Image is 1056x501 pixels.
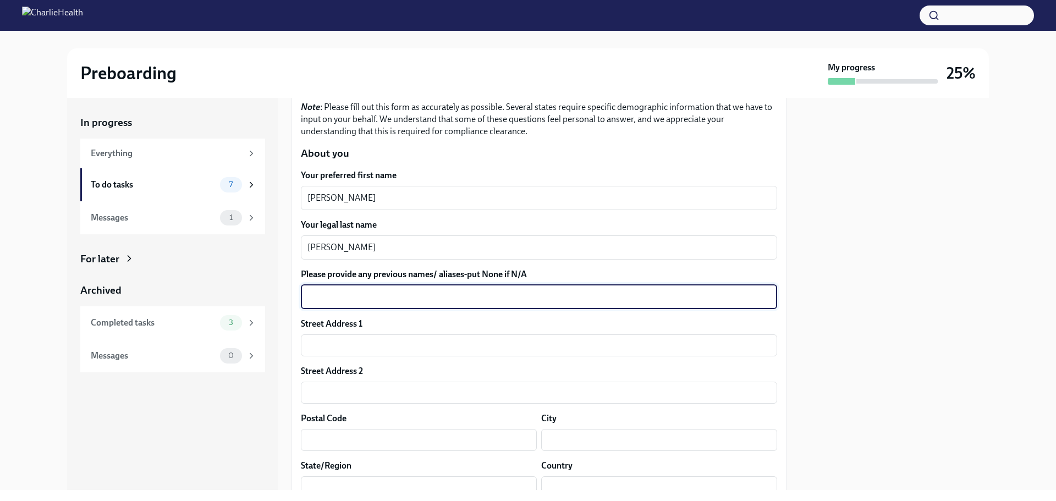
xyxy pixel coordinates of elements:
span: 1 [223,213,239,222]
label: City [541,412,557,425]
label: Street Address 1 [301,318,362,330]
img: CharlieHealth [22,7,83,24]
a: Archived [80,283,265,298]
span: 7 [222,180,239,189]
p: : Please fill out this form as accurately as possible. Several states require specific demographi... [301,101,777,137]
span: 3 [222,318,240,327]
label: Country [541,460,573,472]
span: 0 [222,351,240,360]
a: For later [80,252,265,266]
a: Messages1 [80,201,265,234]
strong: Note [301,102,320,112]
a: To do tasks7 [80,168,265,201]
strong: My progress [828,62,875,74]
a: In progress [80,115,265,130]
label: Please provide any previous names/ aliases-put None if N/A [301,268,777,280]
div: To do tasks [91,179,216,191]
div: Completed tasks [91,317,216,329]
div: Everything [91,147,242,159]
div: Messages [91,212,216,224]
div: Messages [91,350,216,362]
textarea: [PERSON_NAME] [307,191,771,205]
textarea: [PERSON_NAME] [307,241,771,254]
h2: Preboarding [80,62,177,84]
label: State/Region [301,460,351,472]
label: Postal Code [301,412,346,425]
p: About you [301,146,777,161]
label: Your legal last name [301,219,777,231]
label: Your preferred first name [301,169,777,181]
h3: 25% [947,63,976,83]
a: Completed tasks3 [80,306,265,339]
a: Everything [80,139,265,168]
a: Messages0 [80,339,265,372]
div: For later [80,252,119,266]
label: Street Address 2 [301,365,363,377]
